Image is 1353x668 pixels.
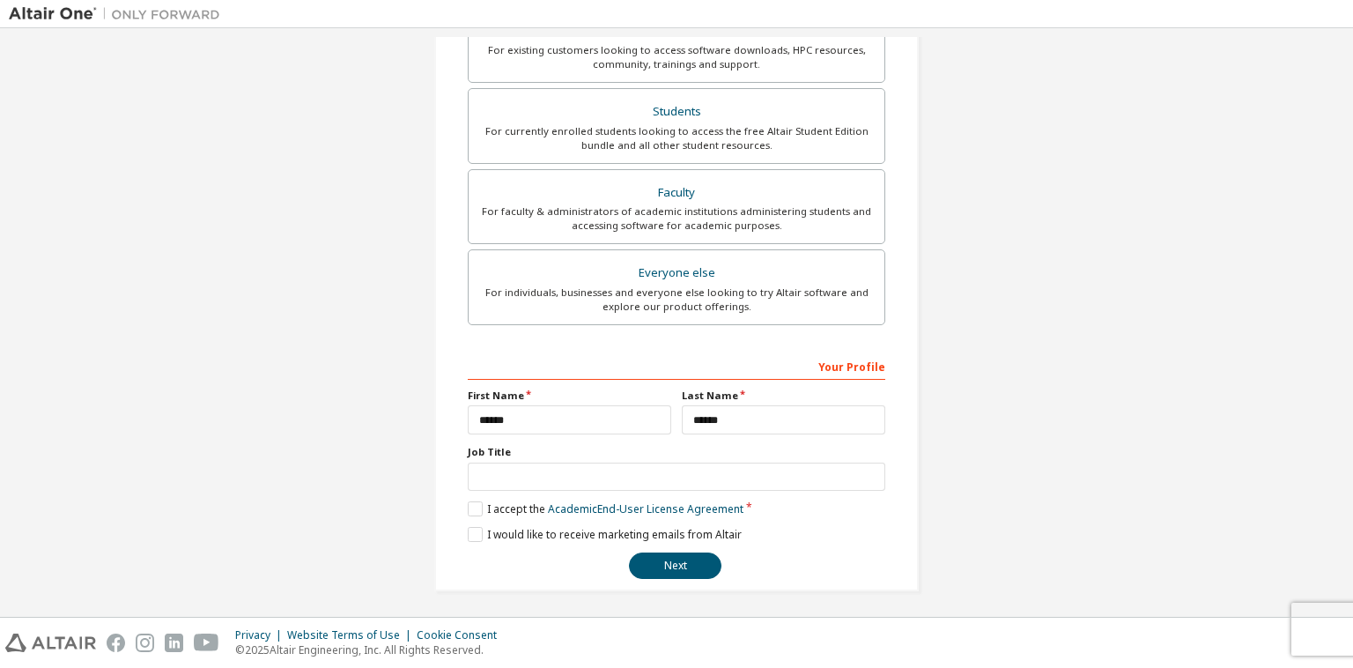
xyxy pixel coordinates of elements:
div: For faculty & administrators of academic institutions administering students and accessing softwa... [479,204,874,233]
div: For existing customers looking to access software downloads, HPC resources, community, trainings ... [479,43,874,71]
div: Privacy [235,628,287,642]
img: Altair One [9,5,229,23]
img: youtube.svg [194,634,219,652]
img: facebook.svg [107,634,125,652]
a: Academic End-User License Agreement [548,501,743,516]
div: For individuals, businesses and everyone else looking to try Altair software and explore our prod... [479,286,874,314]
img: altair_logo.svg [5,634,96,652]
img: linkedin.svg [165,634,183,652]
img: instagram.svg [136,634,154,652]
label: I would like to receive marketing emails from Altair [468,527,742,542]
div: Everyone else [479,261,874,286]
div: Students [479,100,874,124]
div: Cookie Consent [417,628,507,642]
button: Next [629,553,721,579]
div: Website Terms of Use [287,628,417,642]
label: I accept the [468,501,743,516]
label: Last Name [682,389,885,403]
p: © 2025 Altair Engineering, Inc. All Rights Reserved. [235,642,507,657]
div: For currently enrolled students looking to access the free Altair Student Edition bundle and all ... [479,124,874,152]
label: Job Title [468,445,885,459]
div: Your Profile [468,352,885,380]
label: First Name [468,389,671,403]
div: Faculty [479,181,874,205]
